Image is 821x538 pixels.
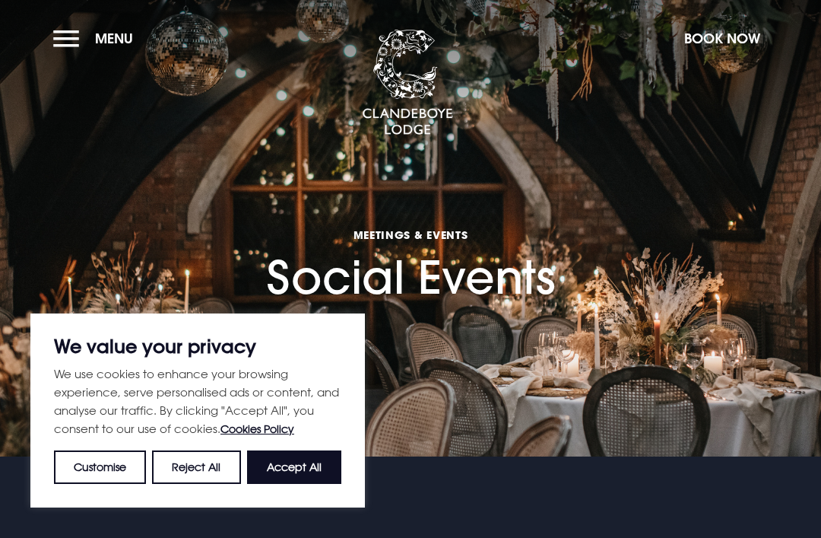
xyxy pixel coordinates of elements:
img: Clandeboye Lodge [362,30,453,136]
a: Cookies Policy [220,422,294,435]
p: We use cookies to enhance your browsing experience, serve personalised ads or content, and analys... [54,365,341,438]
button: Customise [54,450,146,484]
button: Accept All [247,450,341,484]
p: We value your privacy [54,337,341,355]
h1: Social Events [267,160,555,304]
div: We value your privacy [30,314,365,508]
button: Reject All [152,450,240,484]
button: Menu [53,22,141,55]
span: Meetings & Events [267,228,555,242]
span: Menu [95,30,133,47]
button: Book Now [677,22,768,55]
